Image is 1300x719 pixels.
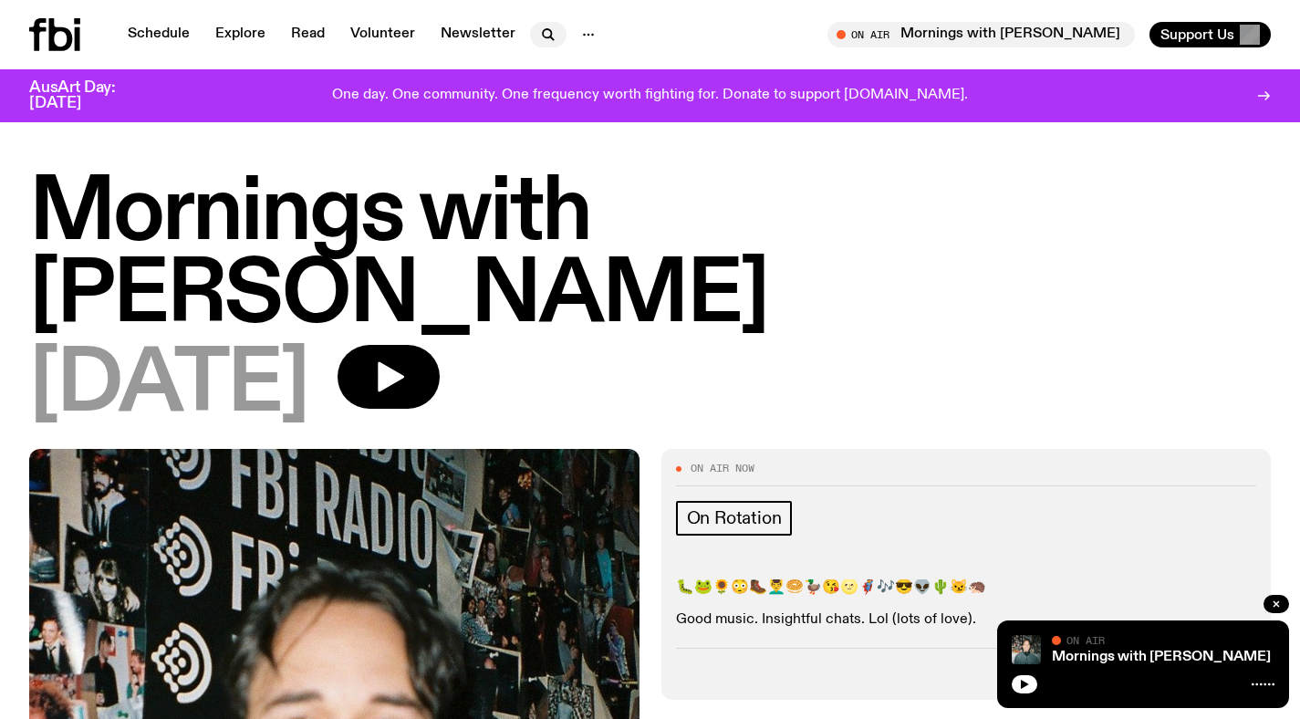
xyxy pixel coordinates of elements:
span: Support Us [1160,26,1234,43]
h1: Mornings with [PERSON_NAME] [29,173,1271,338]
span: On Air Now [691,464,754,474]
button: On AirMornings with [PERSON_NAME] [827,22,1135,47]
a: Explore [204,22,276,47]
a: Schedule [117,22,201,47]
span: [DATE] [29,345,308,427]
span: On Air [1066,634,1105,646]
a: Read [280,22,336,47]
h3: AusArt Day: [DATE] [29,80,146,111]
a: Mornings with [PERSON_NAME] [1052,650,1271,664]
span: On Rotation [687,508,782,528]
p: One day. One community. One frequency worth fighting for. Donate to support [DOMAIN_NAME]. [332,88,968,104]
a: Volunteer [339,22,426,47]
a: Newsletter [430,22,526,47]
p: Good music. Insightful chats. Lol (lots of love). [676,611,1257,629]
button: Support Us [1149,22,1271,47]
img: Radio presenter Ben Hansen sits in front of a wall of photos and an fbi radio sign. Film photo. B... [1012,635,1041,664]
a: On Rotation [676,501,793,536]
p: 🐛🐸🌻😳🥾💆‍♂️🥯🦆😘🌝🦸🎶😎👽🌵😼🦔 [676,579,1257,597]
